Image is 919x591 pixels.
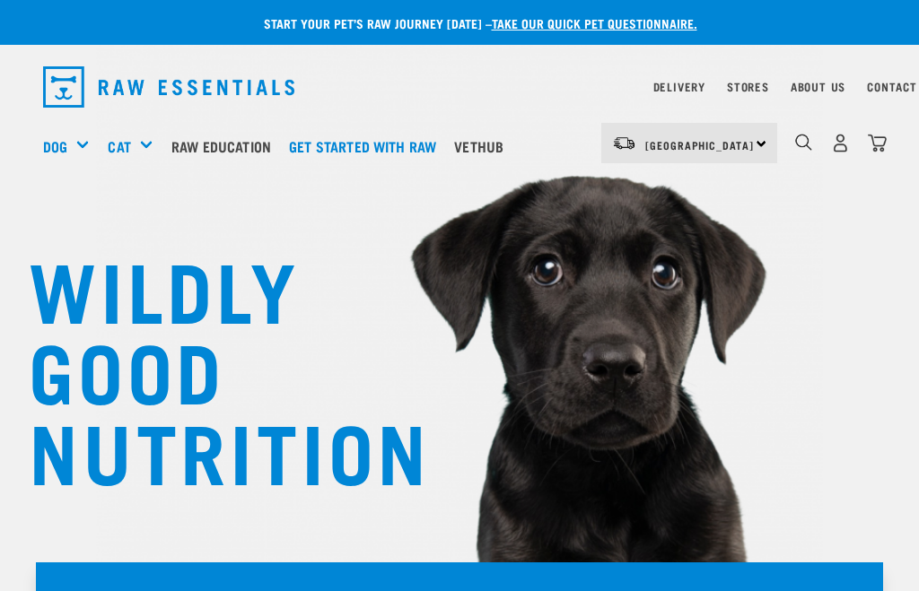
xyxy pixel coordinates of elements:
[831,134,850,152] img: user.png
[284,110,450,182] a: Get started with Raw
[43,66,294,108] img: Raw Essentials Logo
[29,59,890,115] nav: dropdown navigation
[791,83,845,90] a: About Us
[492,20,697,26] a: take our quick pet questionnaire.
[868,134,887,152] img: home-icon@2x.png
[108,135,130,157] a: Cat
[43,135,67,157] a: Dog
[450,110,517,182] a: Vethub
[727,83,769,90] a: Stores
[29,247,388,489] h1: WILDLY GOOD NUTRITION
[653,83,705,90] a: Delivery
[167,110,284,182] a: Raw Education
[795,134,812,151] img: home-icon-1@2x.png
[645,142,754,148] span: [GEOGRAPHIC_DATA]
[612,135,636,152] img: van-moving.png
[867,83,917,90] a: Contact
